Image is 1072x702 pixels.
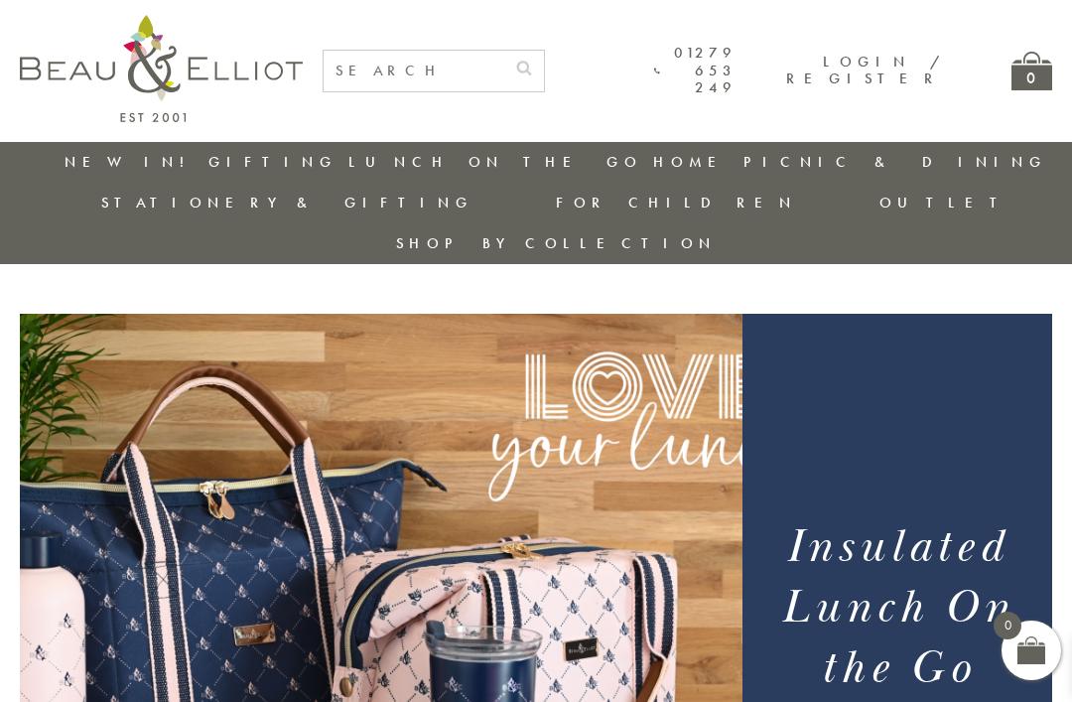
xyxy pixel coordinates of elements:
a: Shop by collection [396,233,717,253]
input: SEARCH [324,51,504,91]
a: Outlet [879,193,1011,212]
a: Picnic & Dining [743,152,1047,172]
span: 0 [994,612,1021,639]
a: Lunch On The Go [348,152,642,172]
a: For Children [556,193,797,212]
a: Gifting [208,152,337,172]
h1: Insulated Lunch On the Go [758,517,1037,699]
a: New in! [65,152,198,172]
a: Home [653,152,733,172]
a: 01279 653 249 [654,45,737,96]
a: Login / Register [786,52,942,88]
a: Stationery & Gifting [101,193,473,212]
img: logo [20,15,303,122]
a: 0 [1011,52,1052,90]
